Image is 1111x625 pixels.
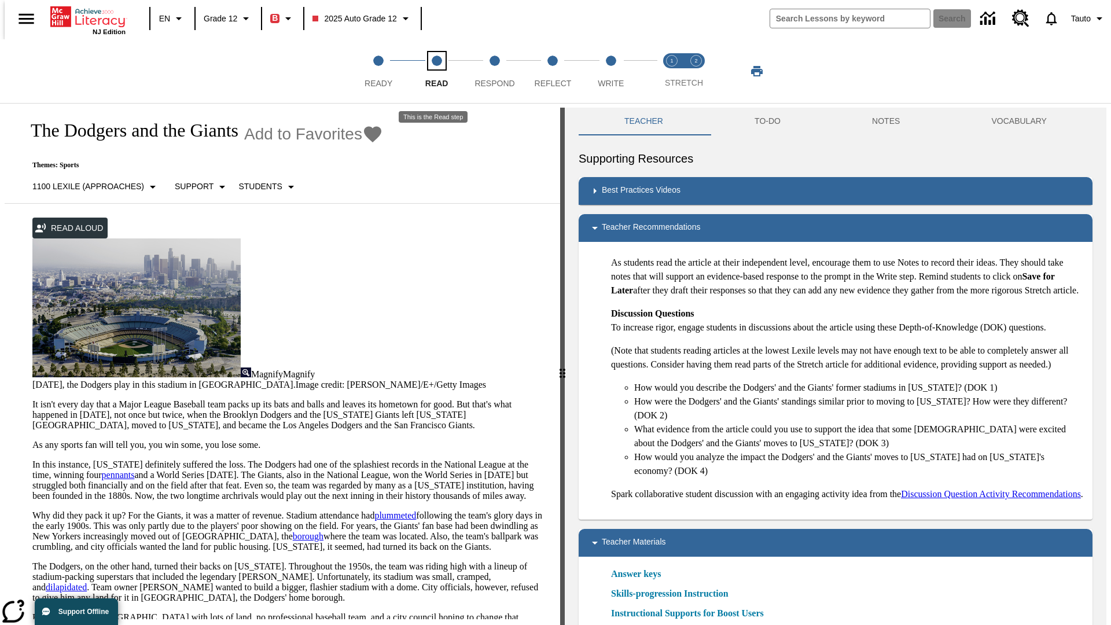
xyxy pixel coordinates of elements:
button: Support Offline [35,598,118,625]
button: Teacher [579,108,709,135]
li: How would you analyze the impact the Dodgers' and the Giants' moves to [US_STATE] had on [US_STAT... [634,450,1083,478]
button: Stretch Read step 1 of 2 [655,39,689,103]
p: As any sports fan will tell you, you win some, you lose some. [32,440,546,450]
div: Best Practices Videos [579,177,1092,205]
span: Tauto [1071,13,1091,25]
p: Students [238,181,282,193]
p: 1100 Lexile (Approaches) [32,181,144,193]
button: NOTES [826,108,946,135]
a: Skills-progression Instruction, Will open in new browser window or tab [611,587,729,601]
p: In this instance, [US_STATE] definitely suffered the loss. The Dodgers had one of the splashiest ... [32,459,546,501]
button: Add to Favorites - The Dodgers and the Giants [244,124,383,144]
p: As students read the article at their independent level, encourage them to use Notes to record th... [611,256,1083,297]
strong: Discussion Questions [611,308,694,318]
button: Ready step 1 of 5 [345,39,412,103]
span: Write [598,79,624,88]
a: Answer keys, Will open in new browser window or tab [611,567,661,581]
button: Grade: Grade 12, Select a grade [199,8,257,29]
div: Teacher Recommendations [579,214,1092,242]
span: Magnify [251,369,283,379]
li: What evidence from the article could you use to support the idea that some [DEMOGRAPHIC_DATA] wer... [634,422,1083,450]
button: Scaffolds, Support [170,177,234,197]
span: Magnify [283,369,315,379]
p: The Dodgers, on the other hand, turned their backs on [US_STATE]. Throughout the 1950s, the team ... [32,561,546,603]
span: Add to Favorites [244,125,362,144]
button: Write step 5 of 5 [577,39,645,103]
div: Instructional Panel Tabs [579,108,1092,135]
button: Read step 2 of 5 [403,39,470,103]
div: This is the Read step [399,111,468,123]
p: Teacher Materials [602,536,666,550]
img: Magnify [241,367,251,377]
p: Why did they pack it up? For the Giants, it was a matter of revenue. Stadium attendance had follo... [32,510,546,552]
p: Best Practices Videos [602,184,680,198]
p: Themes: Sports [19,161,383,170]
p: (Note that students reading articles at the lowest Lexile levels may not have enough text to be a... [611,344,1083,372]
button: Open side menu [9,2,43,36]
button: Print [738,61,775,82]
a: dilapidated [46,582,87,592]
li: How would you describe the Dodgers' and the Giants' former stadiums in [US_STATE]? (DOK 1) [634,381,1083,395]
p: Spark collaborative student discussion with an engaging activity idea from the . [611,487,1083,501]
button: Respond step 3 of 5 [461,39,528,103]
span: NJ Edition [93,28,126,35]
span: 2025 Auto Grade 12 [312,13,396,25]
h6: Supporting Resources [579,149,1092,168]
span: [DATE], the Dodgers play in this stadium in [GEOGRAPHIC_DATA]. [32,380,296,389]
span: Ready [365,79,392,88]
p: Teacher Recommendations [602,221,700,235]
span: Reflect [535,79,572,88]
a: Discussion Question Activity Recommendations [901,489,1081,499]
span: Image credit: [PERSON_NAME]/E+/Getty Images [296,380,486,389]
button: Class: 2025 Auto Grade 12, Select your class [308,8,417,29]
button: Stretch Respond step 2 of 2 [679,39,713,103]
button: Select Student [234,177,302,197]
button: Language: EN, Select a language [154,8,191,29]
input: search field [770,9,930,28]
p: Support [175,181,214,193]
button: VOCABULARY [946,108,1092,135]
a: Instructional Supports for Boost Users, Will open in new browser window or tab [611,606,764,620]
span: Read [425,79,448,88]
a: borough [293,531,323,541]
div: Press Enter or Spacebar and then press right and left arrow keys to move the slider [560,108,565,625]
span: Respond [474,79,514,88]
button: TO-DO [709,108,826,135]
span: B [272,11,278,25]
a: Data Center [973,3,1005,35]
a: Resource Center, Will open in new tab [1005,3,1036,34]
p: To increase rigor, engage students in discussions about the article using these Depth-of-Knowledg... [611,307,1083,334]
button: Select Lexile, 1100 Lexile (Approaches) [28,177,164,197]
span: Grade 12 [204,13,237,25]
span: Support Offline [58,608,109,616]
button: Profile/Settings [1066,8,1111,29]
button: Read Aloud [32,218,108,239]
text: 1 [670,58,673,64]
div: activity [565,108,1106,625]
button: Reflect step 4 of 5 [519,39,586,103]
div: reading [5,108,560,619]
span: EN [159,13,170,25]
a: Notifications [1036,3,1066,34]
text: 2 [694,58,697,64]
li: How were the Dodgers' and the Giants' standings similar prior to moving to [US_STATE]? How were t... [634,395,1083,422]
h1: The Dodgers and the Giants [19,120,238,141]
div: Teacher Materials [579,529,1092,557]
a: pennants [102,470,135,480]
span: STRETCH [665,78,703,87]
a: plummeted [374,510,416,520]
strong: Save for Later [611,271,1055,295]
p: It isn't every day that a Major League Baseball team packs up its bats and balls and leaves its h... [32,399,546,431]
div: Home [50,4,126,35]
button: Boost Class color is red. Change class color [266,8,300,29]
